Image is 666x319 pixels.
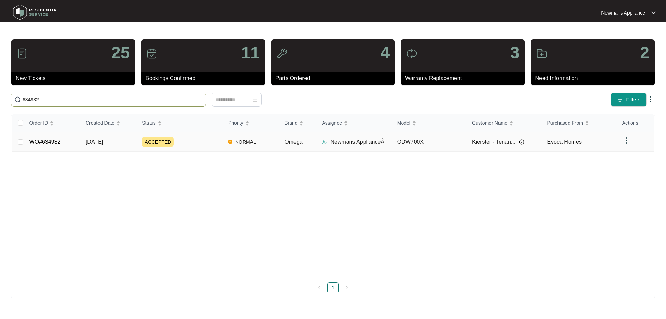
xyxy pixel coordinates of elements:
span: right [345,286,349,290]
img: icon [146,48,157,59]
li: Previous Page [314,282,325,293]
img: icon [276,48,288,59]
p: Warranty Replacement [405,74,524,83]
li: Next Page [341,282,352,293]
img: dropdown arrow [622,136,631,145]
span: Brand [284,119,297,127]
span: Assignee [322,119,342,127]
p: Parts Ordered [275,74,395,83]
th: Order ID [24,114,80,132]
th: Assignee [316,114,391,132]
button: left [314,282,325,293]
th: Customer Name [467,114,541,132]
li: 1 [327,282,339,293]
th: Created Date [80,114,136,132]
p: 3 [510,44,520,61]
span: Filters [626,96,641,103]
img: dropdown arrow [651,11,656,15]
input: Search by Order Id, Assignee Name, Customer Name, Brand and Model [23,96,203,103]
span: left [317,286,321,290]
th: Purchased From [541,114,616,132]
td: ODW700X [392,132,467,152]
span: Kiersten- Tenan... [472,138,515,146]
button: right [341,282,352,293]
span: [DATE] [86,139,103,145]
p: New Tickets [16,74,135,83]
span: Status [142,119,156,127]
th: Status [136,114,223,132]
img: Info icon [519,139,524,145]
img: icon [17,48,28,59]
span: Evoca Homes [547,139,582,145]
p: Newmans Appliance [601,9,645,16]
span: Customer Name [472,119,507,127]
img: residentia service logo [10,2,59,23]
span: ACCEPTED [142,137,174,147]
span: Model [397,119,410,127]
img: Vercel Logo [228,140,232,144]
th: Model [392,114,467,132]
img: filter icon [616,96,623,103]
p: Need Information [535,74,655,83]
p: Newmans ApplianceÂ [330,138,384,146]
p: Bookings Confirmed [145,74,265,83]
p: 11 [241,44,259,61]
img: Assigner Icon [322,139,327,145]
p: 4 [380,44,390,61]
img: search-icon [14,96,21,103]
a: WO#634932 [29,139,61,145]
th: Brand [279,114,316,132]
th: Priority [223,114,279,132]
span: Purchased From [547,119,583,127]
img: dropdown arrow [647,95,655,103]
a: 1 [328,283,338,293]
span: NORMAL [232,138,259,146]
p: 25 [111,44,130,61]
p: 2 [640,44,649,61]
img: icon [406,48,417,59]
span: Priority [228,119,244,127]
th: Actions [617,114,654,132]
span: Omega [284,139,302,145]
span: Created Date [86,119,114,127]
img: icon [536,48,547,59]
span: Order ID [29,119,48,127]
button: filter iconFilters [610,93,647,107]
